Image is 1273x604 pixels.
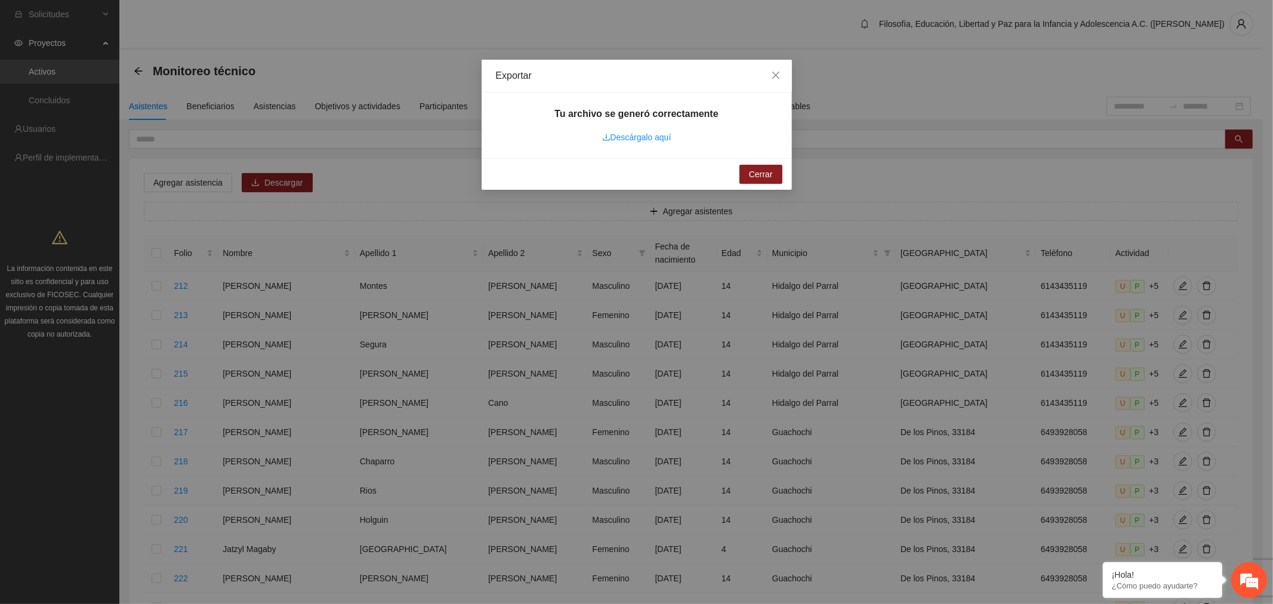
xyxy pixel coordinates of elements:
[771,70,781,80] span: close
[760,60,792,92] button: Close
[6,326,227,368] textarea: Escriba su mensaje y pulse “Intro”
[69,159,165,280] span: Estamos en línea.
[196,6,224,35] div: Minimizar ventana de chat en vivo
[602,133,611,141] span: download
[62,61,201,76] div: Chatee con nosotros ahora
[739,165,782,184] button: Cerrar
[602,132,671,142] a: downloadDescárgalo aquí
[496,69,778,82] div: Exportar
[554,107,718,121] h5: Tu archivo se generó correctamente
[1112,570,1213,580] div: ¡Hola!
[749,168,773,181] span: Cerrar
[1112,581,1213,590] p: ¿Cómo puedo ayudarte?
